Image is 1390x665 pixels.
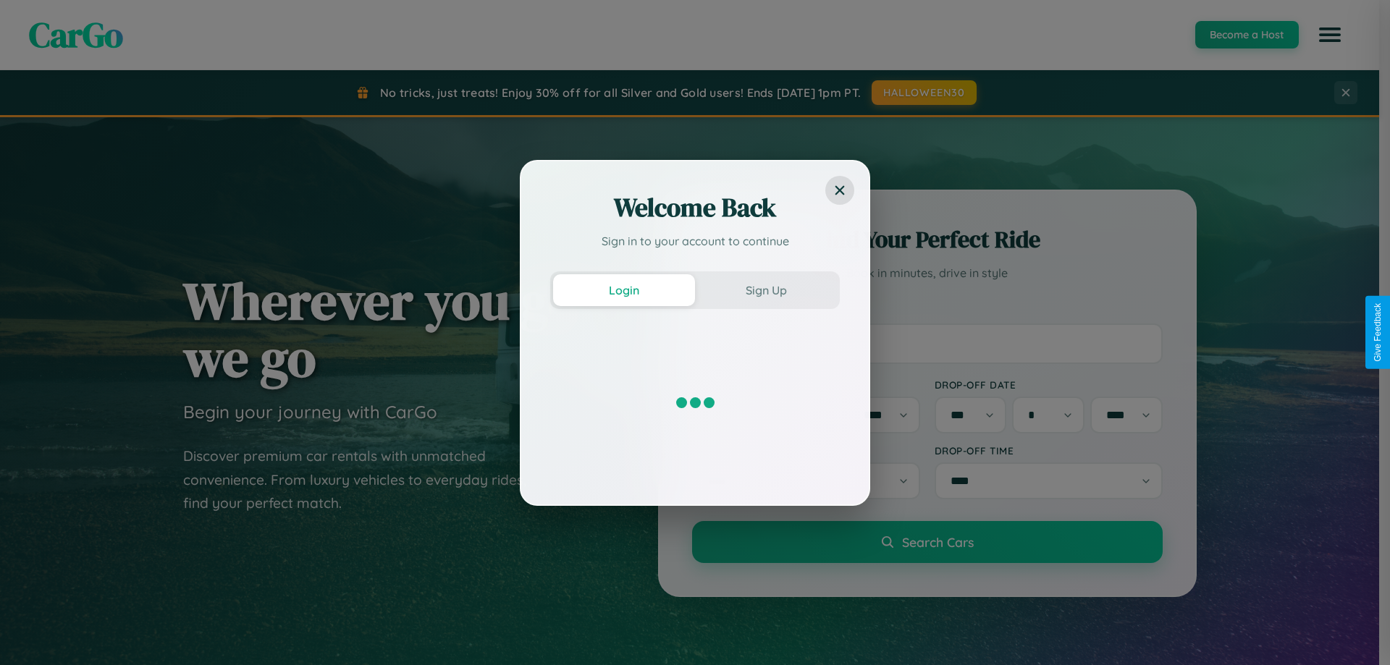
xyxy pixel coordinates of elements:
p: Sign in to your account to continue [550,232,840,250]
div: Give Feedback [1373,303,1383,362]
button: Sign Up [695,274,837,306]
h2: Welcome Back [550,190,840,225]
button: Login [553,274,695,306]
iframe: Intercom live chat [14,616,49,651]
